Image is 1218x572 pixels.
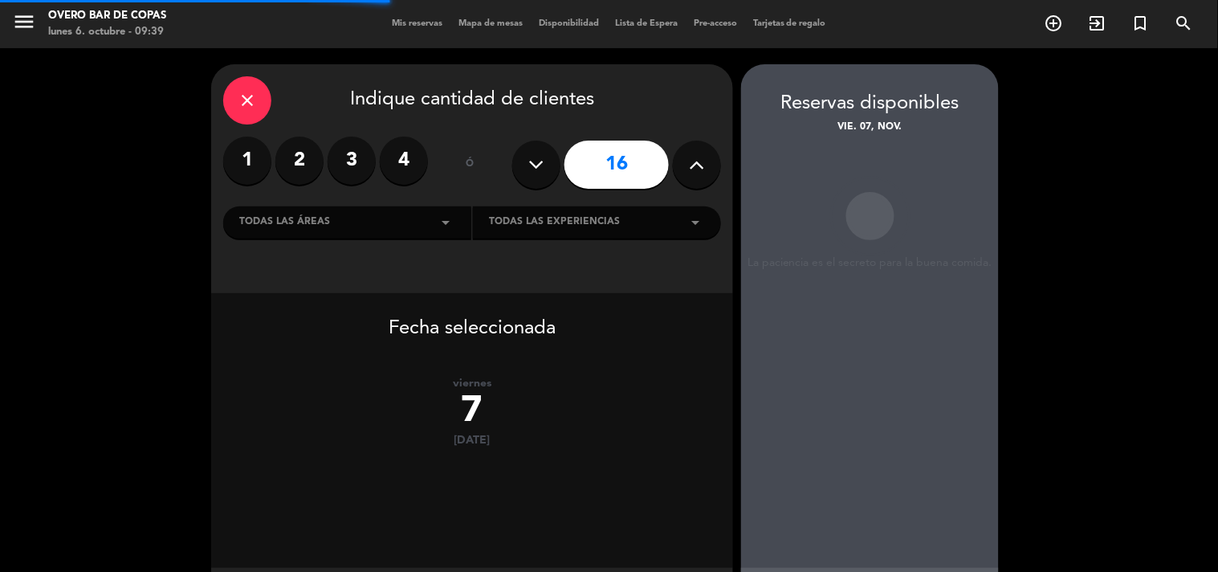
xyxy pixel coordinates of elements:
[275,137,324,185] label: 2
[436,213,455,232] i: arrow_drop_down
[12,10,36,34] i: menu
[211,377,733,390] div: viernes
[489,214,620,231] span: Todas las experiencias
[1088,14,1107,33] i: exit_to_app
[450,19,531,28] span: Mapa de mesas
[745,19,834,28] span: Tarjetas de regalo
[444,137,496,193] div: ó
[380,137,428,185] label: 4
[531,19,607,28] span: Disponibilidad
[223,137,271,185] label: 1
[48,24,166,40] div: lunes 6. octubre - 09:39
[239,214,330,231] span: Todas las áreas
[328,137,376,185] label: 3
[238,91,257,110] i: close
[1045,14,1064,33] i: add_circle_outline
[741,120,999,136] div: vie. 07, nov.
[12,10,36,39] button: menu
[607,19,686,28] span: Lista de Espera
[686,19,745,28] span: Pre-acceso
[1131,14,1151,33] i: turned_in_not
[741,256,999,270] div: La paciencia es el secreto para la buena comida.
[48,8,166,24] div: Overo Bar de Copas
[1175,14,1194,33] i: search
[384,19,450,28] span: Mis reservas
[686,213,705,232] i: arrow_drop_down
[211,390,733,434] div: 7
[223,76,721,125] div: Indique cantidad de clientes
[211,293,733,345] div: Fecha seleccionada
[741,88,999,120] div: Reservas disponibles
[211,434,733,447] div: [DATE]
